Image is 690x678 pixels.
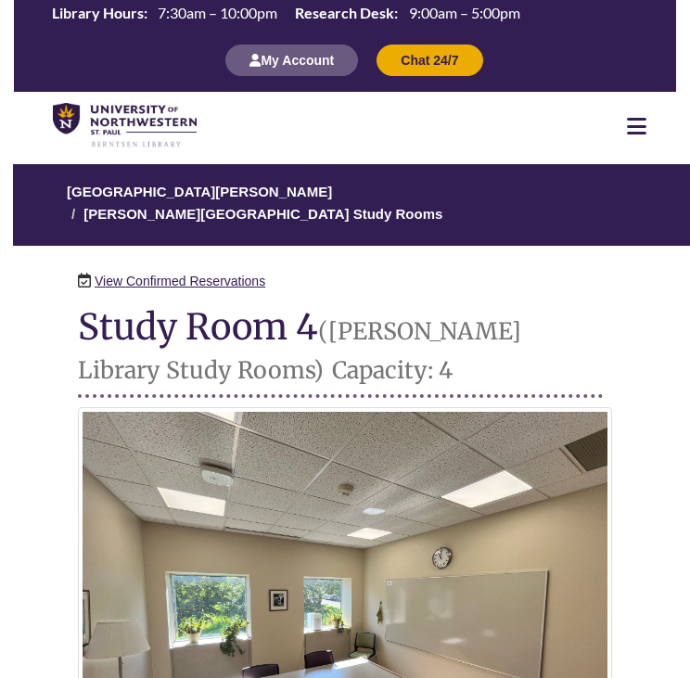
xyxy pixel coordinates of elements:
span: 9:00am – 5:00pm [409,4,520,21]
small: ([PERSON_NAME] Library Study Rooms) [78,316,521,385]
a: [GEOGRAPHIC_DATA][PERSON_NAME] [67,184,332,199]
a: My Account [225,52,358,68]
a: [PERSON_NAME][GEOGRAPHIC_DATA] Study Rooms [83,206,442,222]
a: View Confirmed Reservations [95,274,265,288]
button: Chat 24/7 [377,45,482,76]
img: UNWSP Library Logo [53,103,197,148]
th: Library Hours: [45,3,150,23]
button: My Account [225,45,358,76]
a: Hours Today [45,3,527,25]
th: Research Desk: [287,3,401,23]
small: Capacity: 4 [332,355,453,385]
h1: Study Room 4 [78,269,604,398]
span: 7:30am – 10:00pm [158,4,277,21]
a: Chat 24/7 [377,52,482,68]
nav: Breadcrumb [78,164,613,246]
table: Hours Today [45,3,527,23]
